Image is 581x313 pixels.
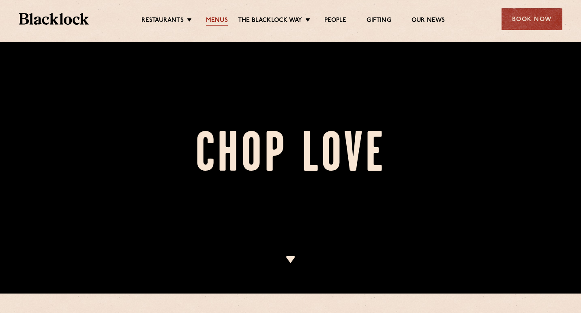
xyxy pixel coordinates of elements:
a: People [324,17,346,26]
a: Our News [412,17,445,26]
a: The Blacklock Way [238,17,302,26]
img: icon-dropdown-cream.svg [285,256,296,263]
div: Book Now [502,8,562,30]
a: Menus [206,17,228,26]
img: BL_Textured_Logo-footer-cropped.svg [19,13,89,25]
a: Gifting [367,17,391,26]
a: Restaurants [141,17,184,26]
